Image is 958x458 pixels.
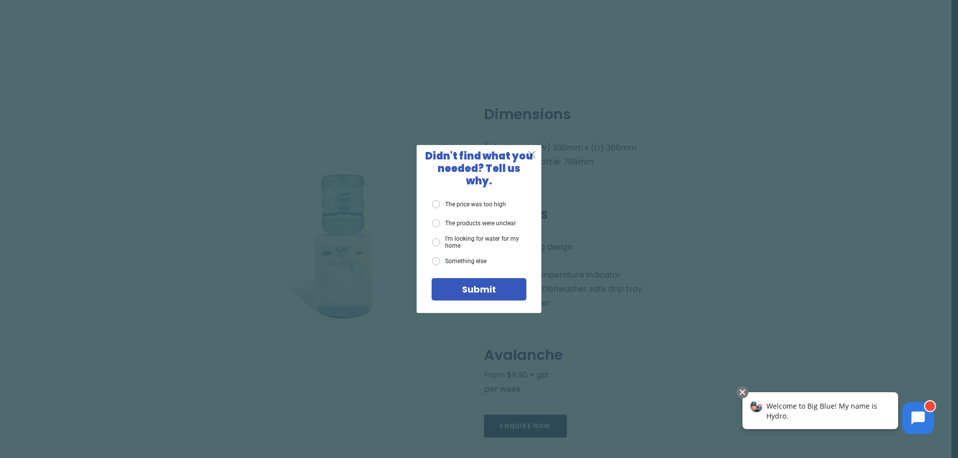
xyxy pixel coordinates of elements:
[432,235,526,250] label: I'm looking for water for my home
[462,283,496,296] span: Submit
[432,219,516,227] label: The products were unclear
[432,200,506,208] label: The price was too high
[732,384,944,444] iframe: Chatbot
[527,148,536,160] span: X
[425,149,533,188] span: Didn't find what you needed? Tell us why.
[432,257,486,265] label: Something else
